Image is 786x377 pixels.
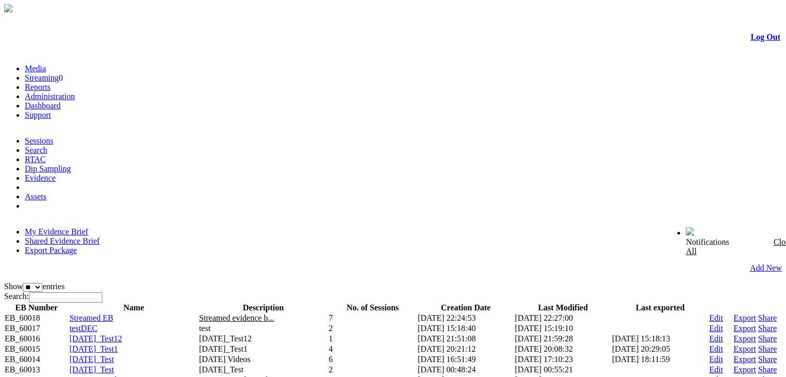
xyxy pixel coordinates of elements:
[733,355,756,364] a: Export
[69,355,114,364] a: [DATE]_Test
[25,64,46,73] a: Media
[514,334,611,344] td: [DATE] 21:59:28
[69,313,113,322] a: Streamed EB
[25,83,51,91] a: Reports
[611,334,708,344] td: [DATE] 15:18:13
[4,365,69,375] td: EB_60013
[417,313,514,323] td: [DATE] 22:24:53
[417,365,514,375] td: [DATE] 00:48:24
[25,146,48,154] a: Search
[514,354,611,365] td: [DATE] 17:10:23
[4,282,65,291] label: Show entries
[328,313,417,323] td: 7
[611,354,708,365] td: [DATE] 18:11:59
[417,334,514,344] td: [DATE] 21:51:08
[328,354,417,365] td: 6
[69,303,198,313] th: Name: activate to sort column ascending
[199,334,252,343] span: [DATE]_Test12
[686,227,694,235] img: bell24.png
[758,334,777,343] a: Share
[25,227,88,236] a: My Evidence Brief
[733,324,756,333] a: Export
[417,303,514,313] th: Creation Date: activate to sort column ascending
[4,292,102,301] label: Search:
[25,192,47,201] a: Assets
[611,303,708,313] th: Last exported: activate to sort column ascending
[198,303,328,313] th: Description: activate to sort column ascending
[417,323,514,334] td: [DATE] 15:18:40
[758,365,777,374] a: Share
[733,344,756,353] a: Export
[417,354,514,365] td: [DATE] 16:51:49
[758,344,777,353] a: Share
[69,344,118,353] a: [DATE]_Test1
[758,313,777,322] a: Share
[733,365,756,374] a: Export
[23,283,42,292] select: Showentries
[328,344,417,354] td: 4
[709,334,723,343] a: Edit
[199,344,248,353] span: [DATE]_Test1
[4,313,69,323] td: EB_60018
[709,344,723,353] a: Edit
[709,365,723,374] a: Edit
[199,355,251,364] span: [DATE] Videos
[514,323,611,334] td: [DATE] 15:19:10
[25,164,71,173] a: Dip Sampling
[709,313,723,322] a: Edit
[514,313,611,323] td: [DATE] 22:27:00
[758,355,777,364] a: Share
[25,111,51,119] a: Support
[733,334,756,343] a: Export
[59,73,63,82] span: 0
[4,323,69,334] td: EB_60017
[514,344,611,354] td: [DATE] 20:08:32
[4,334,69,344] td: EB_60016
[199,313,274,322] span: Streamed evidence b...
[199,365,243,374] span: [DATE]_Test
[751,33,780,41] a: Log Out
[25,92,75,101] a: Administration
[25,174,56,182] a: Evidence
[417,344,514,354] td: [DATE] 20:21:12
[25,155,45,164] a: RTAC
[611,344,708,354] td: [DATE] 20:29:05
[4,303,69,313] th: EB Number: activate to sort column ascending
[69,334,122,343] a: [DATE]_Test12
[25,136,53,145] a: Sessions
[69,324,97,333] a: testDEC
[328,365,417,375] td: 2
[750,263,782,273] a: Add New
[686,238,760,256] div: Notifications
[328,303,417,313] th: No. of Sessions: activate to sort column ascending
[709,324,723,333] a: Edit
[4,344,69,354] td: EB_60015
[328,323,417,334] td: 2
[4,4,12,12] img: arrow-3.png
[25,101,60,110] a: Dashboard
[733,313,756,322] a: Export
[328,334,417,344] td: 1
[709,355,723,364] a: Edit
[4,354,69,365] td: EB_60014
[199,324,210,333] span: test
[69,365,114,374] a: [DATE]_Test
[29,292,102,303] input: Search:
[25,73,59,82] a: Streaming
[758,324,777,333] a: Share
[25,246,77,255] a: Export Package
[25,237,100,245] a: Shared Evidence Brief
[514,303,611,313] th: Last Modified: activate to sort column ascending
[584,228,666,235] span: Welcome, Thariq (Supervisor)
[514,365,611,375] td: [DATE] 00:55:21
